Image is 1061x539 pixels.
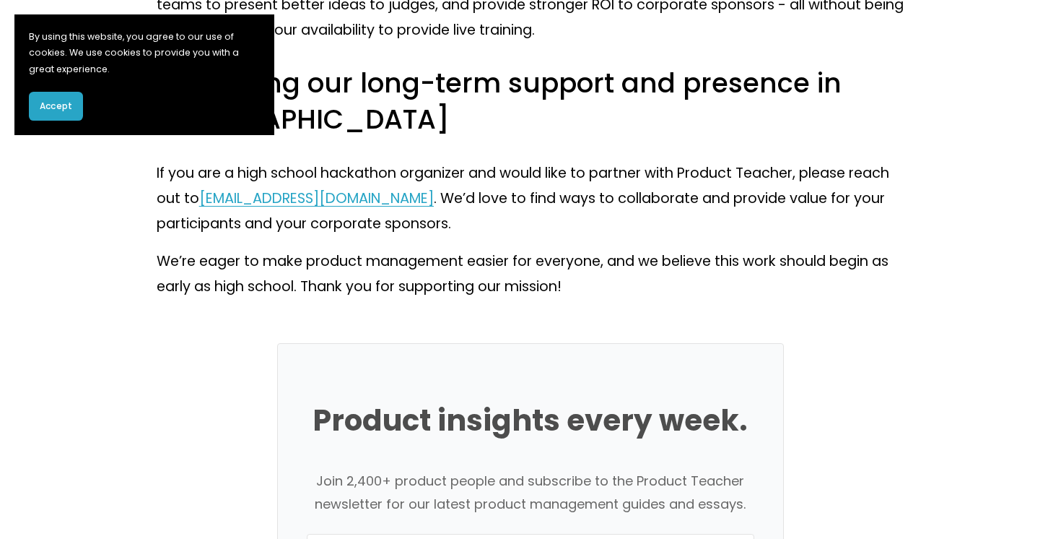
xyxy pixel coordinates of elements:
[40,100,72,113] span: Accept
[157,249,904,299] p: We’re eager to make product management easier for everyone, and we believe this work should begin...
[307,402,754,440] h2: Product insights every week.
[14,14,274,135] section: Cookie banner
[29,29,260,77] p: By using this website, you agree to our use of cookies. We use cookies to provide you with a grea...
[199,189,434,208] a: [EMAIL_ADDRESS][DOMAIN_NAME]
[157,66,904,137] h3: Increasing our long-term support and presence in [GEOGRAPHIC_DATA]
[29,92,83,121] button: Accept
[157,160,904,236] p: If you are a high school hackathon organizer and would like to partner with Product Teacher, plea...
[307,470,754,517] p: Join 2,400+ product people and subscribe to the Product Teacher newsletter for our latest product...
